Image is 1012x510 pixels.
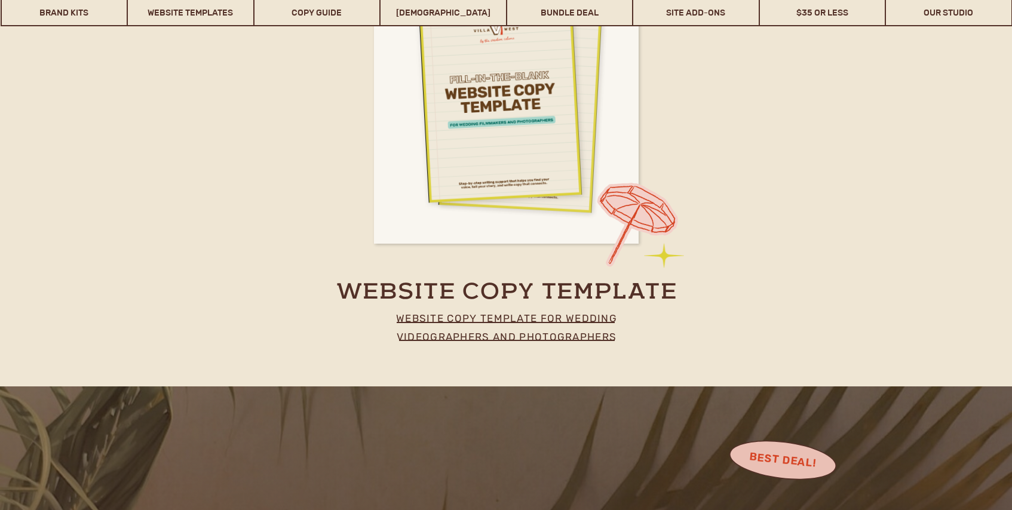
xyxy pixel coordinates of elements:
[734,447,832,472] h3: Best Deal!
[309,279,704,305] a: website copy template
[221,83,518,109] h2: Built to perform
[221,108,518,150] h2: Designed to
[211,146,528,204] h2: stand out
[375,309,639,340] a: website copy template for wedding videographers and photographers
